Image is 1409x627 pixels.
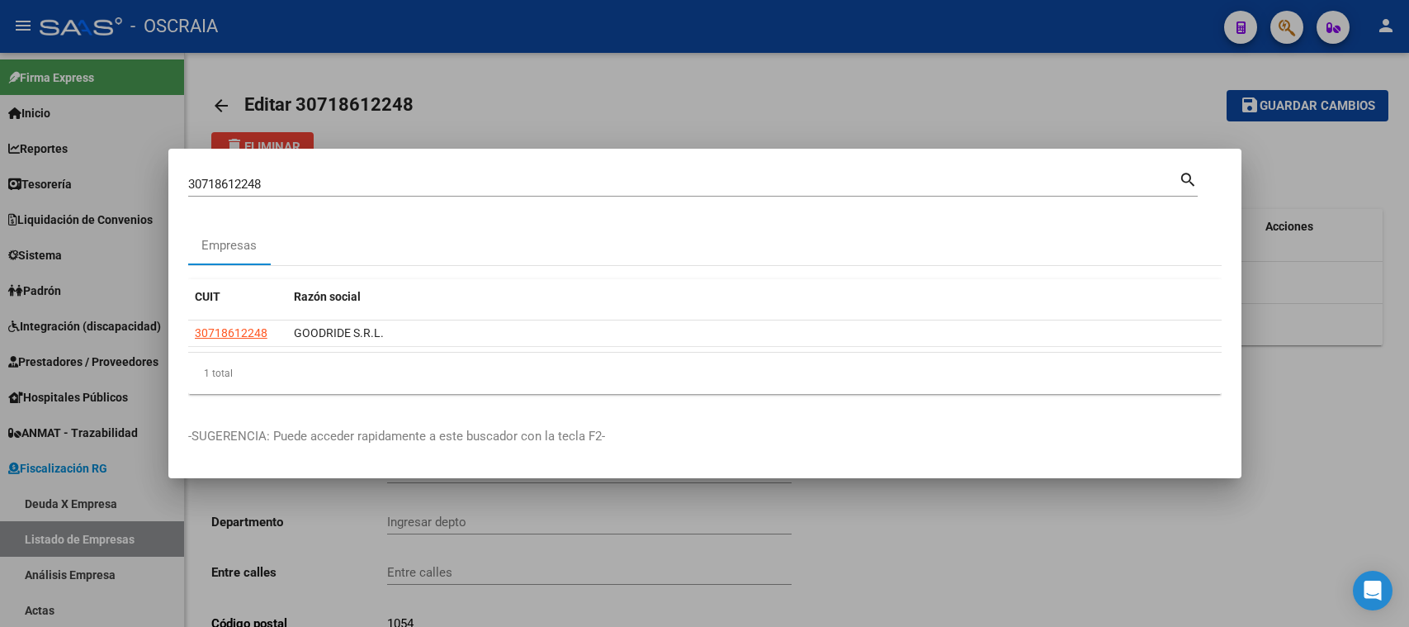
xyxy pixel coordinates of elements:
div: Empresas [201,236,257,255]
div: Open Intercom Messenger [1353,571,1392,610]
span: Razón social [294,290,361,303]
span: 30718612248 [195,326,267,340]
div: 1 total [188,353,1222,394]
p: -SUGERENCIA: Puede acceder rapidamente a este buscador con la tecla F2- [188,427,1222,446]
datatable-header-cell: CUIT [188,279,287,315]
span: GOODRIDE S.R.L. [294,326,384,340]
span: CUIT [195,290,220,303]
datatable-header-cell: Razón social [287,279,1222,315]
mat-icon: search [1179,169,1198,188]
